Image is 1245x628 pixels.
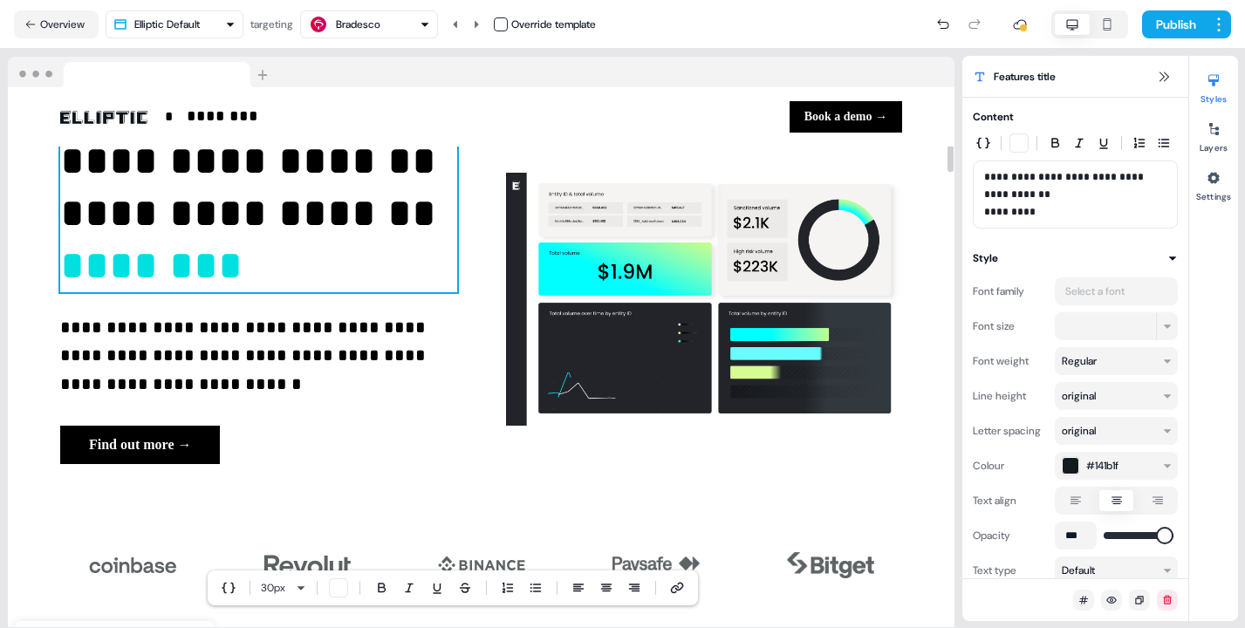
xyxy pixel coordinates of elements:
button: Find out more → [60,426,220,464]
div: original [1062,387,1096,405]
button: Publish [1142,10,1207,38]
button: Overview [14,10,99,38]
div: Override template [511,16,596,33]
div: Default [1062,562,1095,579]
div: Find out more → [60,426,457,464]
button: Settings [1189,164,1238,202]
div: Content [973,108,1014,126]
div: Line height [973,382,1048,410]
div: Style [973,249,998,267]
button: Select a font [1055,277,1178,305]
button: Layers [1189,115,1238,154]
div: Font family [973,277,1048,305]
img: Image [89,530,176,600]
span: 30 px [261,579,285,597]
div: targeting [250,16,293,33]
img: Image [506,135,903,465]
img: Browser topbar [8,57,276,88]
div: Font size [973,312,1048,340]
button: Book a demo → [790,101,902,133]
img: Image [612,530,700,600]
div: Regular [1062,352,1097,370]
div: Book a demo → [489,101,903,133]
span: #141b1f [1086,457,1118,474]
div: Bradesco [336,16,380,33]
img: Image [60,111,147,124]
span: Features title [994,68,1056,85]
div: Letter spacing [973,417,1048,445]
img: Image [438,530,525,600]
button: 30px [254,577,296,598]
img: Image [263,530,351,600]
div: Text align [973,487,1048,515]
div: Select a font [1062,283,1128,300]
button: Bradesco [300,10,438,38]
button: Style [973,249,1178,267]
div: Opacity [973,522,1048,549]
div: Font weight [973,347,1048,375]
button: Styles [1189,66,1238,105]
div: Elliptic Default [134,16,200,33]
div: Text type [973,556,1048,584]
div: Colour [973,452,1048,480]
button: #141b1f [1055,452,1178,480]
div: original [1062,422,1096,440]
img: Image [787,530,874,600]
